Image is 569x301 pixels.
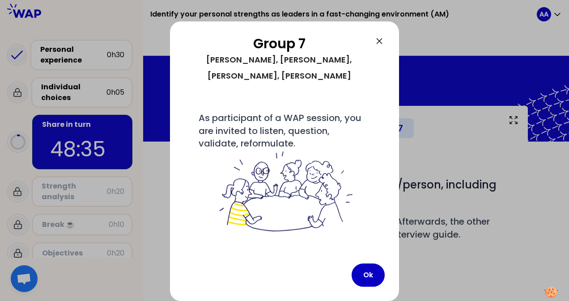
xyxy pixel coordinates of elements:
[199,112,370,234] span: As participant of a WAP session, you are invited to listen, question, validate, reformulate.
[184,52,374,84] div: [PERSON_NAME], [PERSON_NAME], [PERSON_NAME], [PERSON_NAME]
[184,36,374,52] h2: Group 7
[214,150,355,234] img: filesOfInstructions%2Fbienvenue%20dans%20votre%20groupe%20-%20petit.png
[352,263,385,287] button: Ok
